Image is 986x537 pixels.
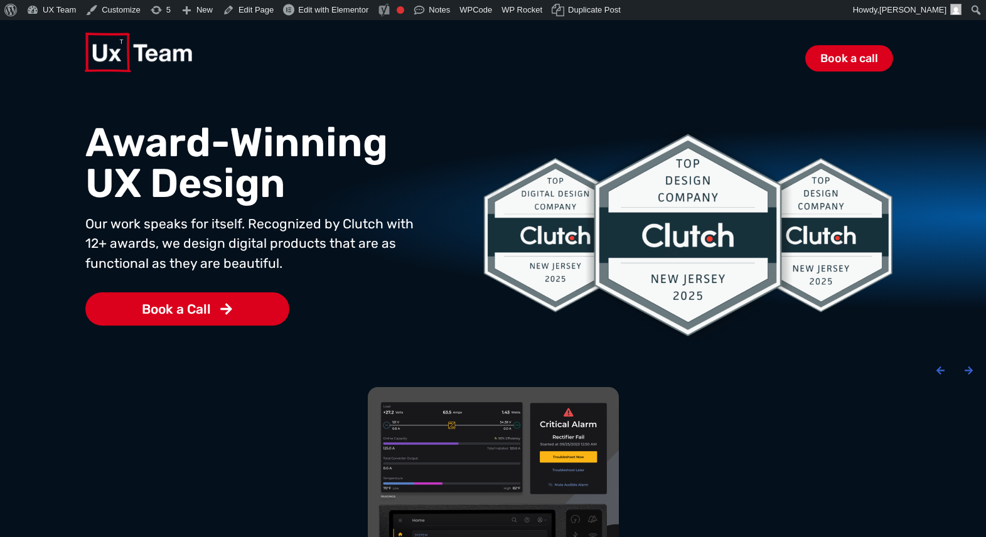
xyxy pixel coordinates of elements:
a: Book a call [805,45,893,72]
span: Book a call [820,53,878,64]
a: Book a Call [85,292,289,326]
div: Focus keyphrase not set [397,6,404,14]
p: Our work speaks for itself. Recognized by Clutch with 12+ awards, we design digital products that... [85,214,435,274]
h1: Award-Winning UX Design [85,122,435,204]
div: Next [964,366,973,375]
div: Previous [936,366,945,375]
span: Book a Call [142,302,211,316]
span: [PERSON_NAME] [879,5,946,14]
span: Edit with Elementor [298,5,368,14]
iframe: Chat Widget [923,477,986,537]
